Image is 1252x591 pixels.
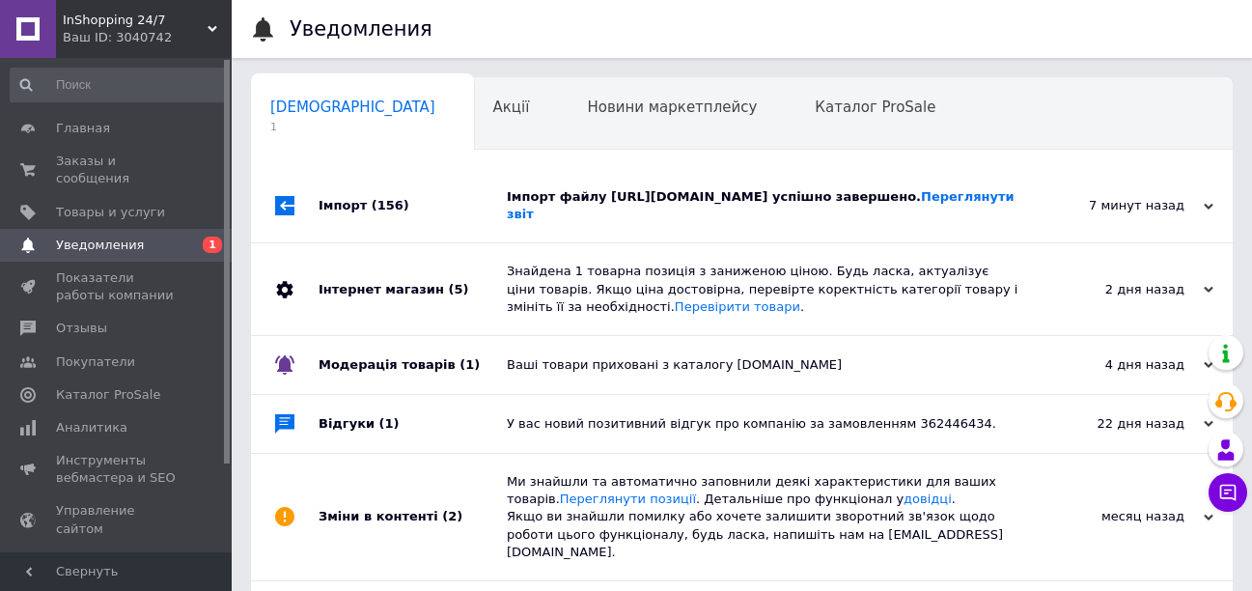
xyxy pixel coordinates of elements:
span: 1 [270,120,435,134]
div: Ми знайшли та автоматично заповнили деякі характеристики для ваших товарів. . Детальніше про функ... [507,473,1020,561]
div: Імпорт [319,169,507,242]
h1: Уведомления [290,17,432,41]
span: Новини маркетплейсу [587,98,757,116]
span: (1) [459,357,480,372]
span: InShopping 24/7 [63,12,208,29]
span: Товары и услуги [56,204,165,221]
div: 4 дня назад [1020,356,1213,374]
span: (2) [442,509,462,523]
span: Заказы и сообщения [56,153,179,187]
div: Знайдена 1 товарна позиція з заниженою ціною. Будь ласка, актуалізує ціни товарів. Якщо ціна дост... [507,263,1020,316]
span: Уведомления [56,237,144,254]
div: месяц назад [1020,508,1213,525]
span: Каталог ProSale [56,386,160,404]
a: Переглянути позиції [560,492,696,506]
button: Чат с покупателем [1209,473,1247,512]
span: (5) [448,282,468,296]
span: Каталог ProSale [815,98,935,116]
div: Імпорт файлу [URL][DOMAIN_NAME] успішно завершено. [507,188,1020,223]
input: Поиск [10,68,228,102]
span: Акції [493,98,530,116]
span: (156) [372,198,409,212]
div: Зміни в контенті [319,454,507,580]
span: Главная [56,120,110,137]
span: Показатели работы компании [56,269,179,304]
span: Покупатели [56,353,135,371]
div: Інтернет магазин [319,243,507,335]
span: (1) [379,416,400,431]
div: 2 дня назад [1020,281,1213,298]
div: Відгуки [319,395,507,453]
div: У вас новий позитивний відгук про компанію за замовленням 362446434. [507,415,1020,433]
div: 7 минут назад [1020,197,1213,214]
div: Модерація товарів [319,336,507,394]
a: довідці [904,492,952,506]
span: Аналитика [56,419,127,436]
span: [DEMOGRAPHIC_DATA] [270,98,435,116]
div: 22 дня назад [1020,415,1213,433]
span: Инструменты вебмастера и SEO [56,452,179,487]
a: Перевірити товари [675,299,800,314]
span: Управление сайтом [56,502,179,537]
div: Ваш ID: 3040742 [63,29,232,46]
div: Ваші товари приховані з каталогу [DOMAIN_NAME] [507,356,1020,374]
span: 1 [203,237,222,253]
span: Отзывы [56,320,107,337]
